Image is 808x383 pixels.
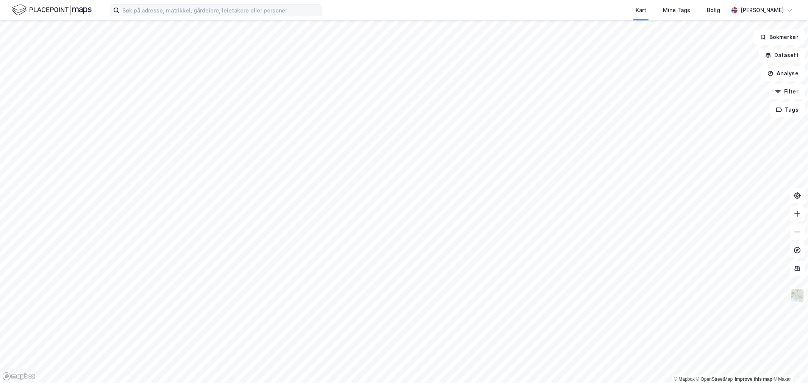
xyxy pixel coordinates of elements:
[12,3,92,17] img: logo.f888ab2527a4732fd821a326f86c7f29.svg
[696,377,733,382] a: OpenStreetMap
[761,66,805,81] button: Analyse
[674,377,695,382] a: Mapbox
[741,6,784,15] div: [PERSON_NAME]
[790,288,805,303] img: Z
[707,6,720,15] div: Bolig
[759,48,805,63] button: Datasett
[770,347,808,383] div: Kontrollprogram for chat
[770,102,805,117] button: Tags
[735,377,772,382] a: Improve this map
[754,30,805,45] button: Bokmerker
[663,6,690,15] div: Mine Tags
[636,6,646,15] div: Kart
[770,347,808,383] iframe: Chat Widget
[119,5,322,16] input: Søk på adresse, matrikkel, gårdeiere, leietakere eller personer
[769,84,805,99] button: Filter
[2,372,36,381] a: Mapbox homepage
